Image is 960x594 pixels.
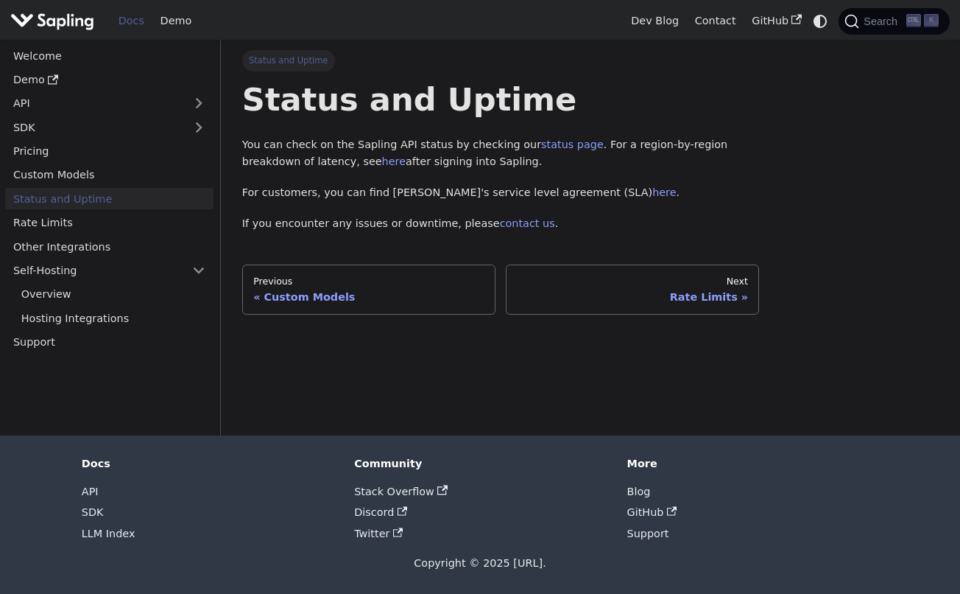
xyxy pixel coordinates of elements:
[5,236,213,257] a: Other Integrations
[500,217,555,229] a: contact us
[242,215,760,233] p: If you encounter any issues or downtime, please .
[10,10,94,32] img: Sapling.ai
[810,10,831,32] button: Switch between dark and light mode (currently system mode)
[518,276,748,287] div: Next
[253,276,484,287] div: Previous
[13,307,213,329] a: Hosting Integrations
[518,290,748,304] div: Rate Limits
[82,528,135,539] a: LLM Index
[839,8,949,35] button: Search (Ctrl+K)
[506,265,759,315] a: NextRate Limits
[623,10,686,32] a: Dev Blog
[5,188,213,209] a: Status and Uptime
[242,50,760,71] nav: Breadcrumbs
[152,10,200,32] a: Demo
[652,186,676,198] a: here
[627,506,677,518] a: GitHub
[5,93,184,114] a: API
[687,10,744,32] a: Contact
[744,10,809,32] a: GitHub
[5,260,213,282] a: Self-Hosting
[354,506,407,518] a: Discord
[627,528,669,539] a: Support
[5,69,213,91] a: Demo
[10,10,99,32] a: Sapling.ai
[5,212,213,234] a: Rate Limits
[5,164,213,186] a: Custom Models
[82,486,99,497] a: API
[82,555,878,573] div: Copyright © 2025 [URL].
[627,486,651,497] a: Blog
[627,457,879,470] div: More
[184,116,213,138] button: Expand sidebar category 'SDK'
[924,14,939,27] kbd: K
[82,506,104,518] a: SDK
[242,50,335,71] span: Status and Uptime
[13,284,213,305] a: Overview
[242,80,760,119] h1: Status and Uptime
[253,290,484,304] div: Custom Models
[242,136,760,172] p: You can check on the Sapling API status by checking our . For a region-by-region breakdown of lat...
[242,265,760,315] nav: Docs pages
[5,332,213,353] a: Support
[110,10,152,32] a: Docs
[184,93,213,114] button: Expand sidebar category 'API'
[354,528,403,539] a: Twitter
[541,139,604,150] a: status page
[242,184,760,202] p: For customers, you can find [PERSON_NAME]'s service level agreement (SLA) .
[859,15,906,27] span: Search
[242,265,495,315] a: PreviousCustom Models
[5,45,213,66] a: Welcome
[382,156,406,167] a: here
[354,486,447,497] a: Stack Overflow
[82,457,333,470] div: Docs
[354,457,606,470] div: Community
[5,116,184,138] a: SDK
[5,141,213,162] a: Pricing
